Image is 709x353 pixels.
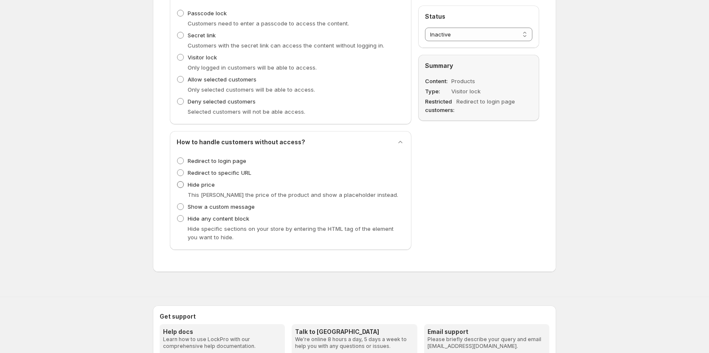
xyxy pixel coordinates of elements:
[188,42,384,49] span: Customers with the secret link can access the content without logging in.
[456,97,515,114] dd: Redirect to login page
[451,87,510,95] dd: Visitor lock
[295,336,414,350] p: We're online 8 hours a day, 5 days a week to help you with any questions or issues.
[451,77,510,85] dd: Products
[428,336,546,350] p: Please briefly describe your query and email [EMAIL_ADDRESS][DOMAIN_NAME].
[188,203,255,210] span: Show a custom message
[428,328,546,336] h3: Email support
[425,77,450,85] dt: Content :
[188,225,394,241] span: Hide specific sections on your store by entering the HTML tag of the element you want to hide.
[188,76,256,83] span: Allow selected customers
[188,215,249,222] span: Hide any content block
[188,108,305,115] span: Selected customers will not be able access.
[188,157,246,164] span: Redirect to login page
[188,54,217,61] span: Visitor lock
[188,64,317,71] span: Only logged in customers will be able to access.
[425,12,532,21] h2: Status
[160,312,549,321] h2: Get support
[188,10,227,17] span: Passcode lock
[188,98,256,105] span: Deny selected customers
[188,181,215,188] span: Hide price
[188,191,398,198] span: This [PERSON_NAME] the price of the product and show a placeholder instead.
[188,86,315,93] span: Only selected customers will be able to access.
[177,138,305,146] h2: How to handle customers without access?
[425,87,450,95] dt: Type :
[295,328,414,336] h3: Talk to [GEOGRAPHIC_DATA]
[188,32,216,39] span: Secret link
[188,20,349,27] span: Customers need to enter a passcode to access the content.
[163,336,281,350] p: Learn how to use LockPro with our comprehensive help documentation.
[425,97,455,114] dt: Restricted customers:
[163,328,281,336] h3: Help docs
[188,169,251,176] span: Redirect to specific URL
[425,62,532,70] h2: Summary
